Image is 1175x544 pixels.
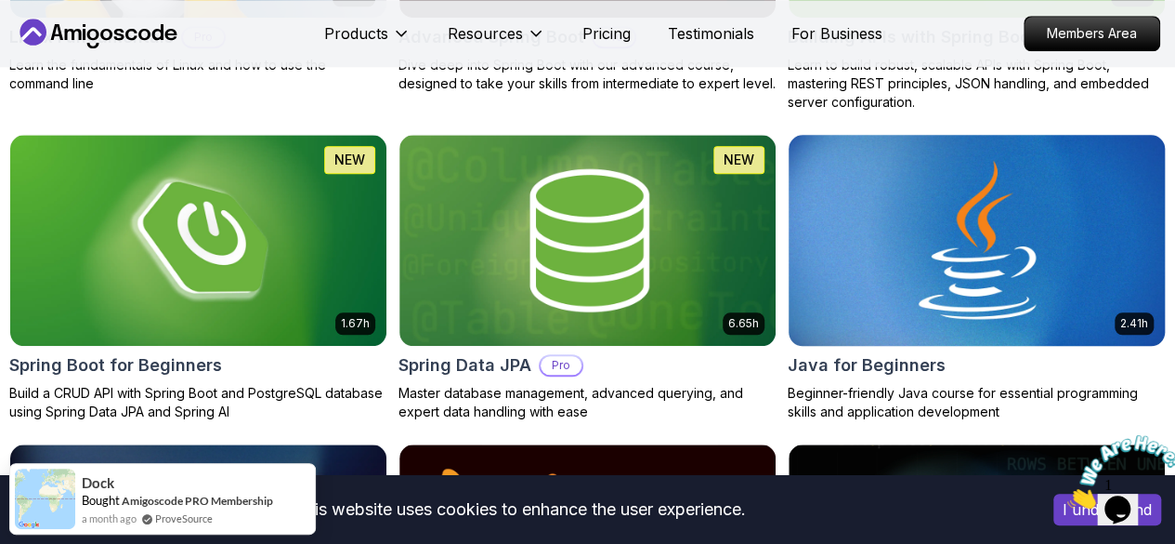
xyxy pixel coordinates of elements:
p: Beginner-friendly Java course for essential programming skills and application development [788,384,1166,421]
button: Products [324,22,411,60]
p: Dive deep into Spring Boot with our advanced course, designed to take your skills from intermedia... [398,56,777,93]
a: Testimonials [668,22,754,45]
h2: Java for Beginners [788,352,946,378]
p: Master database management, advanced querying, and expert data handling with ease [398,384,777,421]
p: Build a CRUD API with Spring Boot and PostgreSQL database using Spring Data JPA and Spring AI [9,384,387,421]
img: Spring Boot for Beginners card [10,135,386,346]
img: Spring Data JPA card [399,135,776,346]
a: Spring Boot for Beginners card1.67hNEWSpring Boot for BeginnersBuild a CRUD API with Spring Boot ... [9,134,387,421]
p: 1.67h [341,316,370,331]
button: Resources [448,22,545,60]
p: 2.41h [1120,316,1148,331]
img: Chat attention grabber [7,7,123,81]
a: Spring Data JPA card6.65hNEWSpring Data JPAProMaster database management, advanced querying, and ... [398,134,777,421]
iframe: chat widget [1060,428,1175,516]
a: Java for Beginners card2.41hJava for BeginnersBeginner-friendly Java course for essential program... [788,134,1166,421]
a: Pricing [582,22,631,45]
img: provesource social proof notification image [15,469,75,529]
p: Learn the fundamentals of Linux and how to use the command line [9,56,387,93]
p: Resources [448,22,523,45]
p: Products [324,22,388,45]
img: Java for Beginners card [779,129,1174,351]
p: Pro [541,356,581,375]
a: ProveSource [155,511,213,526]
p: Learn to build robust, scalable APIs with Spring Boot, mastering REST principles, JSON handling, ... [788,56,1166,112]
p: 6.65h [728,316,759,331]
a: For Business [791,22,882,45]
a: Amigoscode PRO Membership [122,494,273,508]
p: NEW [724,151,754,169]
span: Dock [82,475,114,491]
span: 1 [7,7,15,23]
div: This website uses cookies to enhance the user experience. [14,489,1025,530]
p: NEW [334,151,365,169]
span: a month ago [82,511,137,526]
span: Bought [82,493,120,508]
p: Members Area [1025,17,1159,50]
h2: Spring Data JPA [398,352,531,378]
h2: Spring Boot for Beginners [9,352,222,378]
button: Accept cookies [1053,494,1161,525]
a: Members Area [1024,16,1160,51]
